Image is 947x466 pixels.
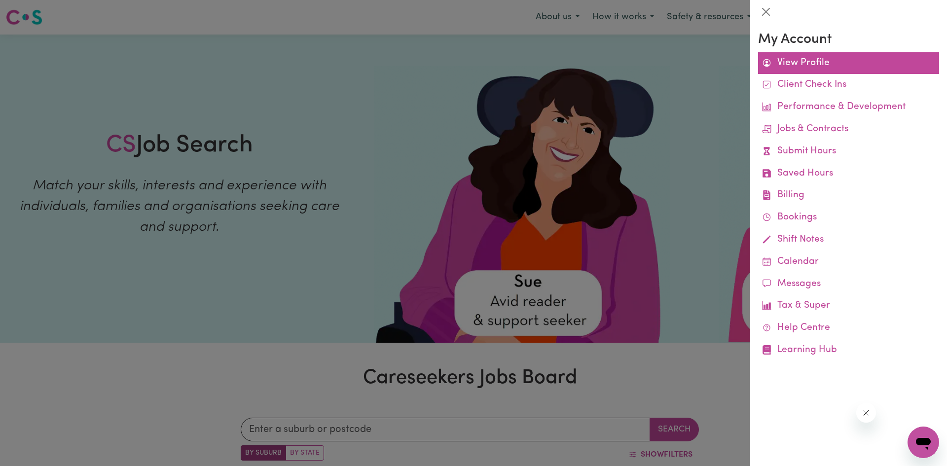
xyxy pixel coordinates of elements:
[758,251,939,273] a: Calendar
[758,295,939,317] a: Tax & Super
[758,96,939,118] a: Performance & Development
[758,118,939,141] a: Jobs & Contracts
[908,427,939,458] iframe: Button to launch messaging window
[758,4,774,20] button: Close
[758,74,939,96] a: Client Check Ins
[6,7,60,15] span: Need any help?
[758,32,939,48] h3: My Account
[758,207,939,229] a: Bookings
[758,141,939,163] a: Submit Hours
[758,317,939,339] a: Help Centre
[758,184,939,207] a: Billing
[758,163,939,185] a: Saved Hours
[856,403,876,423] iframe: Close message
[758,229,939,251] a: Shift Notes
[758,52,939,74] a: View Profile
[758,273,939,295] a: Messages
[758,339,939,361] a: Learning Hub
